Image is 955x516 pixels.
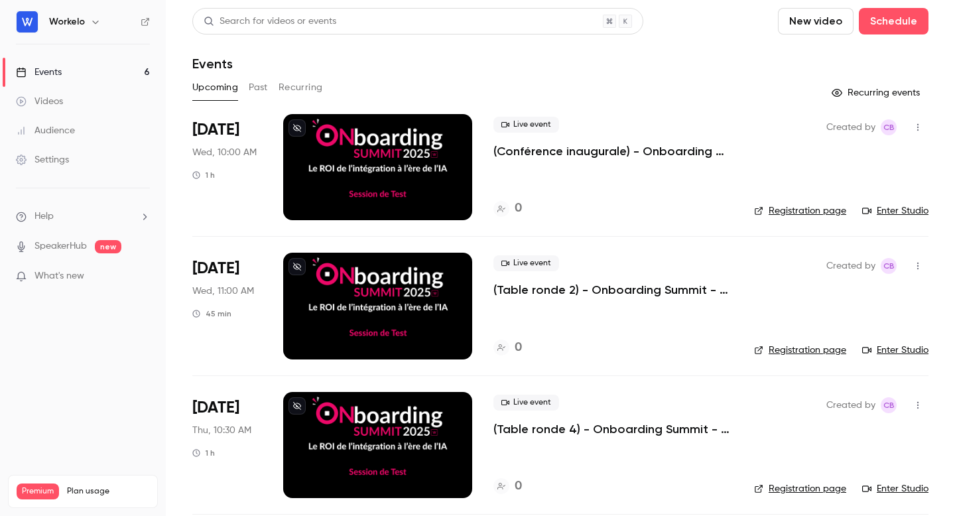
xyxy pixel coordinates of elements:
[95,240,121,253] span: new
[192,77,238,98] button: Upcoming
[34,269,84,283] span: What's new
[49,15,85,29] h6: Workelo
[16,210,150,224] li: help-dropdown-opener
[192,448,215,458] div: 1 h
[883,258,895,274] span: CB
[754,344,846,357] a: Registration page
[192,170,215,180] div: 1 h
[16,153,69,166] div: Settings
[192,253,262,359] div: Oct 1 Wed, 11:00 AM (Europe/Paris)
[881,119,897,135] span: Chloé B
[192,114,262,220] div: Oct 1 Wed, 10:00 AM (Europe/Paris)
[192,258,239,279] span: [DATE]
[192,392,262,498] div: Oct 2 Thu, 10:30 AM (Europe/Paris)
[34,210,54,224] span: Help
[493,200,522,218] a: 0
[67,486,149,497] span: Plan usage
[493,395,559,411] span: Live event
[493,421,733,437] a: (Table ronde 4) - Onboarding Summit - Préparation de l'échange
[34,239,87,253] a: SpeakerHub
[192,119,239,141] span: [DATE]
[754,204,846,218] a: Registration page
[192,424,251,437] span: Thu, 10:30 AM
[16,124,75,137] div: Audience
[16,66,62,79] div: Events
[493,282,733,298] a: (Table ronde 2) - Onboarding Summit - Préparation de l'échange
[826,82,928,103] button: Recurring events
[192,56,233,72] h1: Events
[883,397,895,413] span: CB
[249,77,268,98] button: Past
[881,258,897,274] span: Chloé B
[16,95,63,108] div: Videos
[192,146,257,159] span: Wed, 10:00 AM
[17,484,59,499] span: Premium
[515,478,522,495] h4: 0
[862,344,928,357] a: Enter Studio
[883,119,895,135] span: CB
[778,8,854,34] button: New video
[493,117,559,133] span: Live event
[881,397,897,413] span: Chloé B
[192,397,239,419] span: [DATE]
[279,77,323,98] button: Recurring
[862,204,928,218] a: Enter Studio
[826,258,875,274] span: Created by
[826,397,875,413] span: Created by
[17,11,38,32] img: Workelo
[493,478,522,495] a: 0
[493,255,559,271] span: Live event
[204,15,336,29] div: Search for videos or events
[754,482,846,495] a: Registration page
[826,119,875,135] span: Created by
[493,143,733,159] a: (Conférence inaugurale) - Onboarding Summit - Préparation de l'échange
[859,8,928,34] button: Schedule
[515,200,522,218] h4: 0
[192,308,231,319] div: 45 min
[493,339,522,357] a: 0
[192,285,254,298] span: Wed, 11:00 AM
[862,482,928,495] a: Enter Studio
[515,339,522,357] h4: 0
